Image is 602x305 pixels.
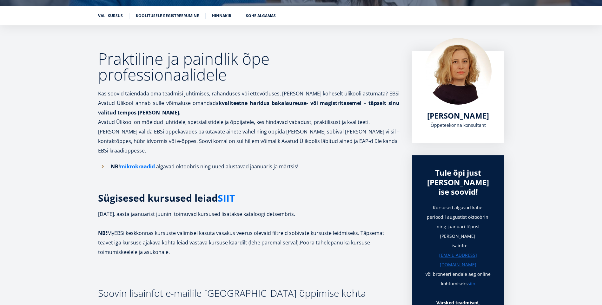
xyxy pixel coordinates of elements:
[98,209,400,257] p: [DATE]. aasta jaanuarist juunini toimuvad kursused lisatakse kataloogi detsembris. MyEBSi keskkon...
[427,111,489,120] a: [PERSON_NAME]
[425,120,492,130] div: Õppeteekonna konsultant
[98,100,400,116] strong: kvaliteetne haridus bakalaureuse- või magistritasemel – täpselt sinu valitud tempos [PERSON_NAME].
[98,89,400,117] p: Kas soovid täiendada oma teadmisi juhtimises, rahanduses või ettevõtluses, [PERSON_NAME] koheselt...
[246,13,276,19] a: Kohe algamas
[151,0,171,6] span: First name
[98,13,123,19] a: Vali kursus
[98,191,235,204] strong: Sügisesed kursused leiad
[427,110,489,121] span: [PERSON_NAME]
[218,193,235,203] a: SIIT
[425,38,492,105] img: Kadri Osula Learning Journey Advisor
[425,250,492,269] a: [EMAIL_ADDRESS][DOMAIN_NAME]
[212,13,233,19] a: Hinnakiri
[98,117,400,155] p: Avatud Ülikool on mõeldud juhtidele, spetsialistidele ja õppijatele, kes hindavad vabadust, prakt...
[111,163,156,170] strong: NB!
[425,168,492,197] div: Tule õpi just [PERSON_NAME] ise soovid!
[98,162,400,171] li: algavad oktoobris ning uued alustavad jaanuaris ja märtsis!
[425,203,492,298] h1: Kursused algavad kahel perioodil augustist oktoobrini ning jaanuari lõpust [PERSON_NAME]. Lisainf...
[120,162,125,171] a: m
[125,162,155,171] a: ikrokraadid
[98,289,400,298] h3: Soovin lisainfot e-mailile [GEOGRAPHIC_DATA] õppimise kohta
[98,51,400,82] h2: Praktiline ja paindlik õpe professionaalidele
[98,230,107,237] strong: NB!
[468,279,475,289] a: siin
[136,13,199,19] a: Koolitusele registreerumine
